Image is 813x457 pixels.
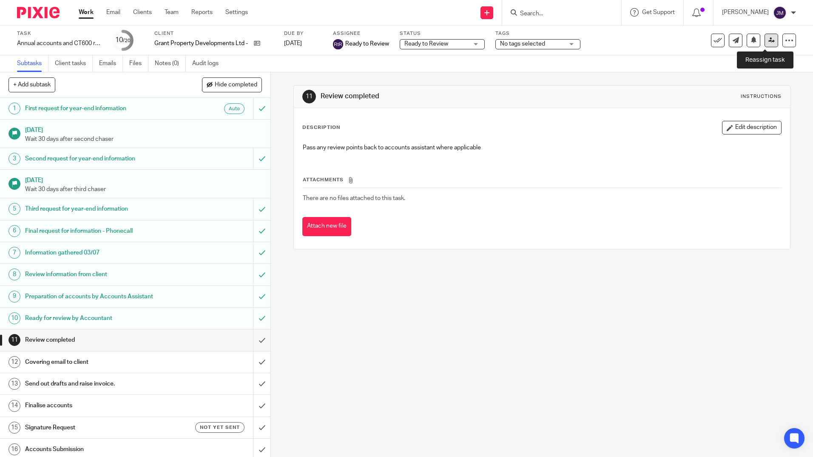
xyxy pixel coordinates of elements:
[202,77,262,92] button: Hide completed
[25,225,171,237] h1: Final request for information - Phonecall
[321,92,560,101] h1: Review completed
[284,30,322,37] label: Due by
[9,356,20,368] div: 12
[303,177,344,182] span: Attachments
[25,443,171,456] h1: Accounts Submission
[25,124,262,134] h1: [DATE]
[17,30,102,37] label: Task
[215,82,257,89] span: Hide completed
[9,378,20,390] div: 13
[129,55,148,72] a: Files
[55,55,93,72] a: Client tasks
[224,103,244,114] div: Auto
[519,10,596,18] input: Search
[25,290,171,303] h1: Preparation of accounts by Accounts Assistant
[133,8,152,17] a: Clients
[115,35,131,45] div: 10
[25,399,171,412] h1: Finalise accounts
[9,422,20,434] div: 15
[25,246,171,259] h1: Information gathered 03/07
[333,30,389,37] label: Assignee
[9,268,20,280] div: 8
[106,8,120,17] a: Email
[9,225,20,237] div: 6
[722,121,782,134] button: Edit description
[302,124,340,131] p: Description
[25,174,262,185] h1: [DATE]
[722,8,769,17] p: [PERSON_NAME]
[192,55,225,72] a: Audit logs
[25,152,171,165] h1: Second request for year-end information
[25,421,171,434] h1: Signature Request
[25,102,171,115] h1: First request for year-end information
[495,30,580,37] label: Tags
[25,334,171,346] h1: Review completed
[9,247,20,259] div: 7
[200,424,240,431] span: Not yet sent
[25,185,262,194] p: Wait 30 days after third chaser
[25,135,262,143] p: Wait 30 days after second chaser
[155,55,186,72] a: Notes (0)
[9,400,20,412] div: 14
[79,8,94,17] a: Work
[345,40,389,48] span: Ready to Review
[25,203,171,215] h1: Third request for year-end information
[25,377,171,390] h1: Send out drafts and raise invoice.
[303,143,781,152] p: Pass any review points back to accounts assistant where applicable
[302,217,351,236] button: Attach new file
[9,77,55,92] button: + Add subtask
[17,7,60,18] img: Pixie
[741,93,782,100] div: Instructions
[773,6,787,20] img: svg%3E
[154,39,250,48] p: Grant Property Developments Ltd - HWB
[17,55,48,72] a: Subtasks
[25,312,171,325] h1: Ready for review by Accountant
[9,443,20,455] div: 16
[165,8,179,17] a: Team
[9,153,20,165] div: 3
[302,90,316,103] div: 11
[303,195,405,201] span: There are no files attached to this task.
[99,55,123,72] a: Emails
[9,291,20,303] div: 9
[404,41,448,47] span: Ready to Review
[25,268,171,281] h1: Review information from client
[333,39,343,49] img: svg%3E
[191,8,213,17] a: Reports
[9,312,20,324] div: 10
[9,103,20,114] div: 1
[9,203,20,215] div: 5
[17,39,102,48] div: Annual accounts and CT600 return - NON BOOKKEEPING CLIENTS
[642,9,675,15] span: Get Support
[25,356,171,368] h1: Covering email to client
[225,8,248,17] a: Settings
[284,40,302,46] span: [DATE]
[154,30,273,37] label: Client
[123,38,131,43] small: /20
[9,334,20,346] div: 11
[400,30,485,37] label: Status
[500,41,545,47] span: No tags selected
